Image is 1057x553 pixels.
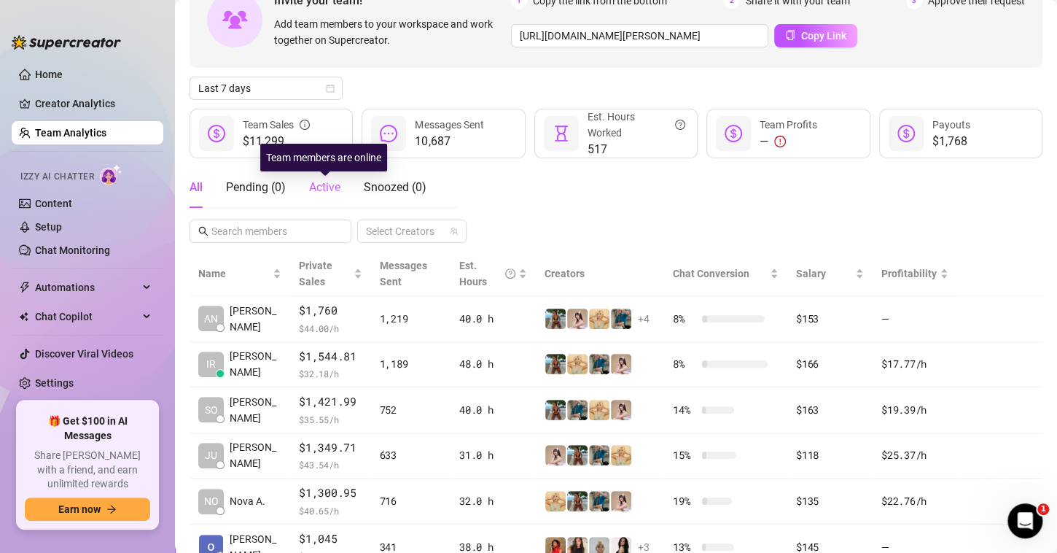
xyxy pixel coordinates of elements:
span: dollar-circle [208,125,225,142]
span: Share [PERSON_NAME] with a friend, and earn unlimited rewards [25,449,150,492]
td: — [873,296,957,342]
span: thunderbolt [19,282,31,293]
span: 517 [588,141,685,158]
div: 1,219 [380,311,442,327]
span: Copy Link [801,30,846,42]
span: + 4 [638,311,650,327]
button: Earn nowarrow-right [25,498,150,521]
iframe: Intercom live chat [1007,503,1042,538]
img: anaxmei [611,400,631,420]
span: $ 32.18 /h [299,366,362,381]
div: All [190,179,203,196]
div: 716 [380,493,442,509]
span: Team Profits [760,119,817,131]
img: anaxmei [545,445,566,465]
span: Name [198,266,270,282]
img: Eavnc [589,491,609,511]
a: Chat Monitoring [35,244,110,256]
span: 10,687 [415,133,483,150]
img: Actually.Maria [611,445,631,465]
span: Salary [796,268,826,279]
div: Team members are online [260,144,387,171]
span: arrow-right [106,504,117,514]
span: Private Sales [299,260,332,287]
div: $17.77 /h [881,356,948,372]
span: search [198,226,208,236]
img: logo-BBDzfeDw.svg [12,35,121,50]
span: [PERSON_NAME] [230,394,281,426]
span: $ 35.55 /h [299,412,362,427]
div: 40.0 h [459,402,527,418]
div: $166 [796,356,864,372]
a: Home [35,69,63,80]
div: $163 [796,402,864,418]
div: 32.0 h [459,493,527,509]
img: Chat Copilot [19,312,28,322]
span: question-circle [675,109,685,141]
div: 752 [380,402,442,418]
input: Search members [211,223,331,239]
span: Nova A. [230,493,265,509]
a: Team Analytics [35,127,106,139]
span: Profitability [881,268,937,279]
span: $1,544.81 [299,348,362,366]
span: Snoozed ( 0 ) [364,180,426,194]
img: Libby [545,400,566,420]
span: Earn now [58,503,101,515]
span: dollar-circle [897,125,915,142]
a: Creator Analytics [35,92,152,115]
span: [PERSON_NAME] [230,348,281,380]
span: $1,760 [299,302,362,320]
img: Libby [567,491,588,511]
a: Discover Viral Videos [35,348,133,360]
span: calendar [326,84,335,93]
span: team [450,227,459,236]
span: 14 % [673,402,696,418]
img: Actually.Maria [589,400,609,420]
div: $22.76 /h [881,493,948,509]
div: 31.0 h [459,447,527,463]
span: Add team members to your workspace and work together on Supercreator. [274,16,505,48]
span: $ 44.00 /h [299,321,362,336]
span: AN [204,311,218,327]
span: Messages Sent [380,260,427,287]
img: Actually.Maria [545,491,566,511]
div: $135 [796,493,864,509]
span: 15 % [673,447,696,463]
img: AI Chatter [100,164,122,185]
span: 8 % [673,311,696,327]
div: $25.37 /h [881,447,948,463]
span: [PERSON_NAME] [230,303,281,335]
img: anaxmei [567,309,588,329]
img: anaxmei [611,354,631,374]
img: Actually.Maria [589,309,609,329]
a: Settings [35,377,74,389]
span: Automations [35,276,139,299]
div: — [760,133,817,150]
a: Setup [35,221,62,233]
div: $153 [796,311,864,327]
span: message [380,125,397,142]
div: Est. Hours Worked [588,109,685,141]
div: Team Sales [243,117,310,133]
span: $1,045 [299,530,362,548]
span: Payouts [932,119,970,131]
img: Eavnc [589,354,609,374]
div: 48.0 h [459,356,527,372]
div: Pending ( 0 ) [226,179,286,196]
span: exclamation-circle [774,136,786,147]
span: info-circle [300,117,310,133]
span: 8 % [673,356,696,372]
img: Actually.Maria [567,354,588,374]
div: Est. Hours [459,258,515,290]
span: [PERSON_NAME] [230,439,281,471]
img: anaxmei [611,491,631,511]
span: 🎁 Get $100 in AI Messages [25,414,150,443]
span: Izzy AI Chatter [20,170,94,184]
span: Last 7 days [198,77,334,99]
span: JU [205,447,217,463]
span: 1 [1037,503,1049,515]
img: Libby [545,354,566,374]
div: 1,189 [380,356,442,372]
img: Eavnc [611,309,631,329]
